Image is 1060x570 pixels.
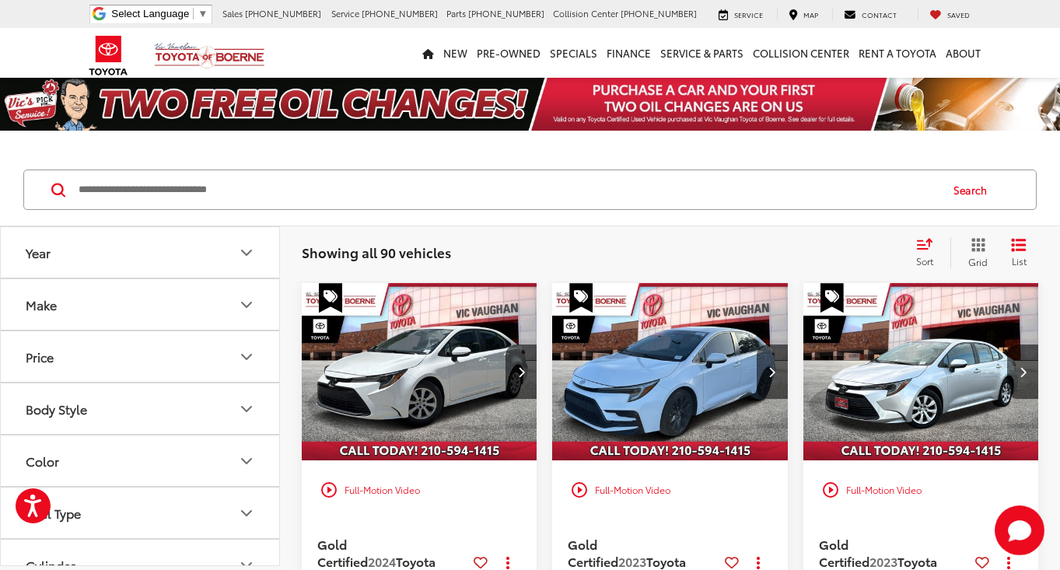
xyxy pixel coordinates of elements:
[947,9,970,19] span: Saved
[245,7,321,19] span: [PHONE_NUMBER]
[568,535,618,570] span: Gold Certified
[707,9,775,21] a: Service
[237,452,256,470] div: Color
[569,283,593,313] span: Special
[908,237,950,268] button: Select sort value
[916,254,933,268] span: Sort
[1007,344,1038,399] button: Next image
[803,9,818,19] span: Map
[237,243,256,262] div: Year
[968,255,988,268] span: Grid
[439,28,472,78] a: New
[941,28,985,78] a: About
[1,227,281,278] button: YearYear
[446,7,466,19] span: Parts
[1007,556,1010,568] span: dropdown dots
[621,7,697,19] span: [PHONE_NUMBER]
[1011,254,1027,268] span: List
[1,331,281,382] button: PricePrice
[832,9,908,21] a: Contact
[950,237,999,268] button: Grid View
[757,344,788,399] button: Next image
[618,552,646,570] span: 2023
[302,243,451,261] span: Showing all 90 vehicles
[319,283,342,313] span: Special
[193,8,194,19] span: ​
[734,9,763,19] span: Service
[1,279,281,330] button: MakeMake
[545,28,602,78] a: Specials
[79,30,138,81] img: Toyota
[918,9,981,21] a: My Saved Vehicles
[472,28,545,78] a: Pre-Owned
[551,283,789,460] div: 2023 Toyota Corolla SE 0
[602,28,656,78] a: Finance
[368,552,396,570] span: 2024
[995,505,1044,555] svg: Start Chat
[748,28,854,78] a: Collision Center
[317,535,368,570] span: Gold Certified
[301,283,538,460] a: 2024 Toyota Corolla LE2024 Toyota Corolla LE2024 Toyota Corolla LE2024 Toyota Corolla LE
[803,283,1040,460] div: 2023 Toyota Corolla LE 0
[111,8,208,19] a: Select Language​
[77,171,939,208] input: Search by Make, Model, or Keyword
[757,556,760,568] span: dropdown dots
[237,400,256,418] div: Body Style
[869,552,897,570] span: 2023
[820,283,844,313] span: Special
[1,488,281,538] button: Fuel TypeFuel Type
[777,9,830,21] a: Map
[331,7,359,19] span: Service
[301,283,538,461] img: 2024 Toyota Corolla LE
[551,283,789,461] img: 2023 Toyota Corolla SE
[506,556,509,568] span: dropdown dots
[222,7,243,19] span: Sales
[237,348,256,366] div: Price
[1,383,281,434] button: Body StyleBody Style
[198,8,208,19] span: ▼
[656,28,748,78] a: Service & Parts: Opens in a new tab
[237,295,256,314] div: Make
[854,28,941,78] a: Rent a Toyota
[553,7,618,19] span: Collision Center
[111,8,189,19] span: Select Language
[468,7,544,19] span: [PHONE_NUMBER]
[301,283,538,460] div: 2024 Toyota Corolla LE 0
[237,504,256,523] div: Fuel Type
[506,344,537,399] button: Next image
[362,7,438,19] span: [PHONE_NUMBER]
[939,170,1009,209] button: Search
[26,505,81,520] div: Fuel Type
[418,28,439,78] a: Home
[999,237,1038,268] button: List View
[26,453,59,468] div: Color
[154,42,265,69] img: Vic Vaughan Toyota of Boerne
[551,283,789,460] a: 2023 Toyota Corolla SE2023 Toyota Corolla SE2023 Toyota Corolla SE2023 Toyota Corolla SE
[819,535,869,570] span: Gold Certified
[995,505,1044,555] button: Toggle Chat Window
[862,9,897,19] span: Contact
[803,283,1040,461] img: 2023 Toyota Corolla LE
[1,435,281,486] button: ColorColor
[26,297,57,312] div: Make
[26,401,87,416] div: Body Style
[803,283,1040,460] a: 2023 Toyota Corolla LE2023 Toyota Corolla LE2023 Toyota Corolla LE2023 Toyota Corolla LE
[26,245,51,260] div: Year
[26,349,54,364] div: Price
